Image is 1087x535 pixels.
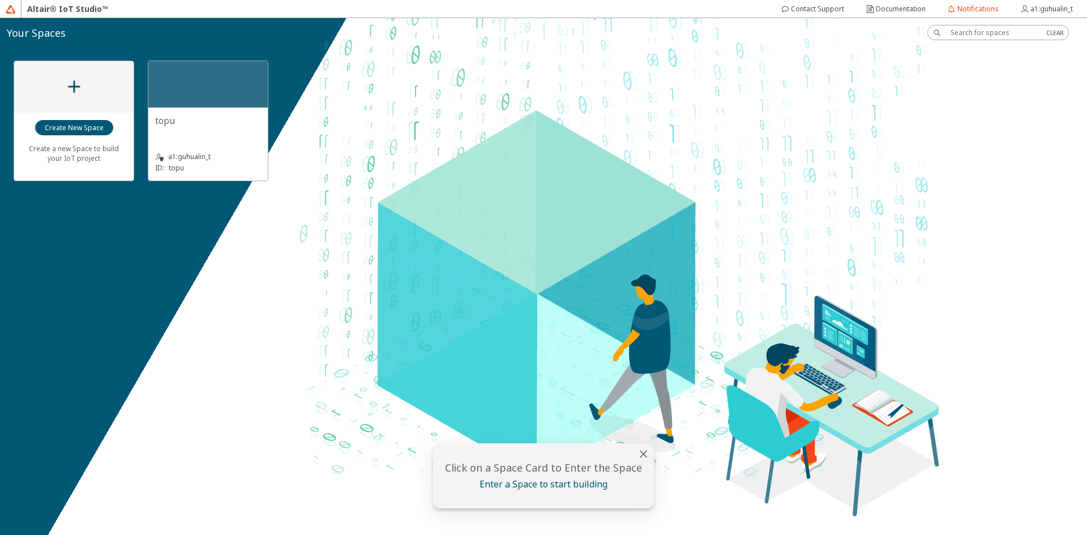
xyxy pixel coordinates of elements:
p: topu [169,163,184,173]
unity-typography: topu [155,114,261,127]
unity-typography: Enter a Space to start building [440,478,648,490]
p: ID: [155,163,164,173]
unity-typography: a1:guhualin_t [155,151,261,162]
unity-typography: Click on a Space Card to Enter the Space [440,461,648,474]
unity-typography: Create a new Space to build your IoT project [21,136,127,170]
